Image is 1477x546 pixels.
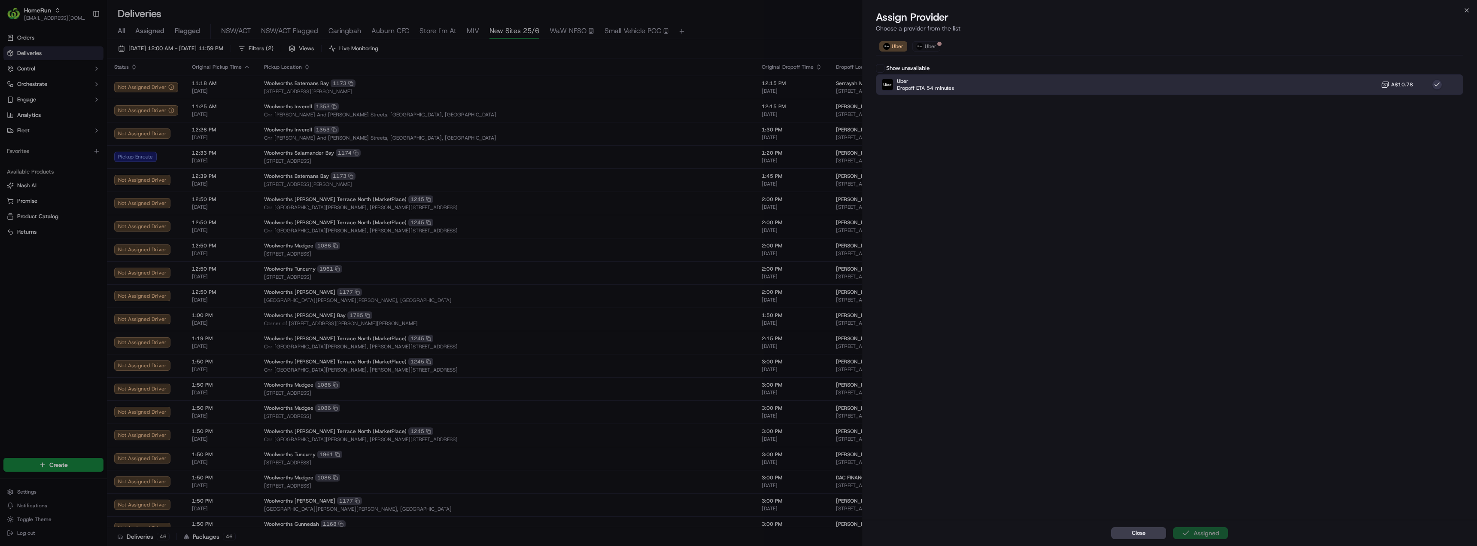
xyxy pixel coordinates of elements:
img: uber-new-logo.jpeg [916,43,923,50]
span: Dropoff ETA 54 minutes [897,85,954,92]
h2: Assign Provider [876,10,1463,24]
span: A$10.78 [1391,81,1413,88]
button: Uber [912,41,940,52]
img: uber-new-logo.jpeg [883,43,890,50]
span: Uber [892,43,903,50]
button: A$10.78 [1381,80,1413,89]
span: Uber [925,43,936,50]
p: Choose a provider from the list [876,24,1463,33]
button: Close [1111,527,1166,539]
span: Uber [897,78,954,85]
span: Close [1132,529,1146,537]
label: Show unavailable [886,64,930,72]
button: Uber [879,41,907,52]
img: Uber [882,79,893,90]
